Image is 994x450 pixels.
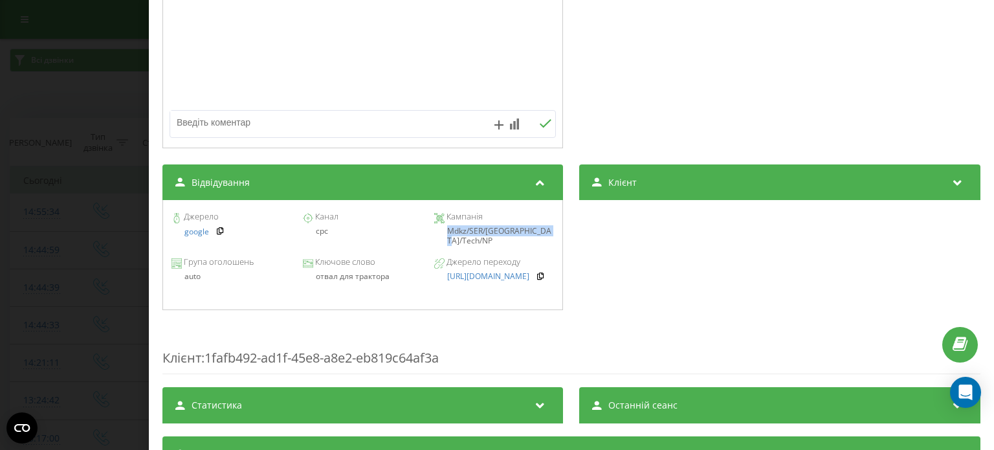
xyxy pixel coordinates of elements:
span: Статистика [192,399,242,412]
span: Джерело переходу [445,256,520,269]
a: [URL][DOMAIN_NAME] [447,272,529,281]
span: Група оголошень [182,256,254,269]
div: Open Intercom Messenger [950,377,981,408]
span: Ключове слово [313,256,375,269]
a: google [184,227,209,236]
div: auto [171,272,291,281]
span: Канал [313,210,338,223]
button: Open CMP widget [6,412,38,444]
div: cpc [303,227,423,236]
span: Клієнт [609,176,637,189]
span: Джерело [182,210,219,223]
span: Кампанія [445,210,483,223]
div: Mdkz/SER/[GEOGRAPHIC_DATA]/Tech/NP [434,227,554,245]
span: Останній сеанс [609,399,678,412]
span: Відвідування [192,176,250,189]
div: отвал для трактора [303,272,423,281]
div: : 1fafb492-ad1f-45e8-a8e2-eb819c64af3a [162,323,980,374]
span: Клієнт [162,349,201,366]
